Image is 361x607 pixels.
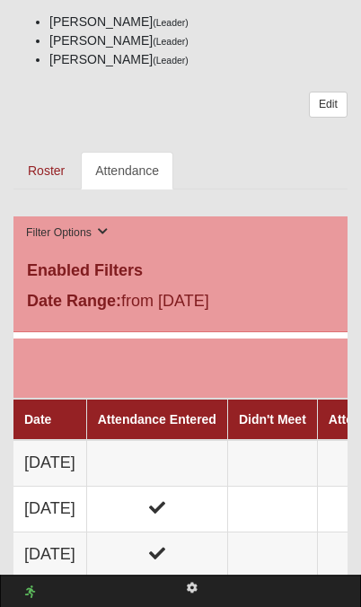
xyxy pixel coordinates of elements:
[13,440,86,486] td: [DATE]
[153,55,189,66] small: (Leader)
[27,261,334,281] h4: Enabled Filters
[25,583,35,602] a: Web cache enabled
[21,224,113,242] button: Filter Options
[98,412,216,427] a: Attendance Entered
[81,152,173,189] a: Attendance
[49,31,348,50] li: [PERSON_NAME]
[13,289,348,318] div: from [DATE]
[239,412,306,427] a: Didn't Meet
[13,487,86,532] td: [DATE]
[49,50,348,69] li: [PERSON_NAME]
[153,36,189,47] small: (Leader)
[24,412,51,427] a: Date
[13,152,79,189] a: Roster
[13,532,86,577] td: [DATE]
[176,576,208,602] a: Page Properties (Alt+P)
[27,289,121,313] label: Date Range:
[153,17,189,28] small: (Leader)
[309,92,348,118] a: Edit
[49,13,348,31] li: [PERSON_NAME]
